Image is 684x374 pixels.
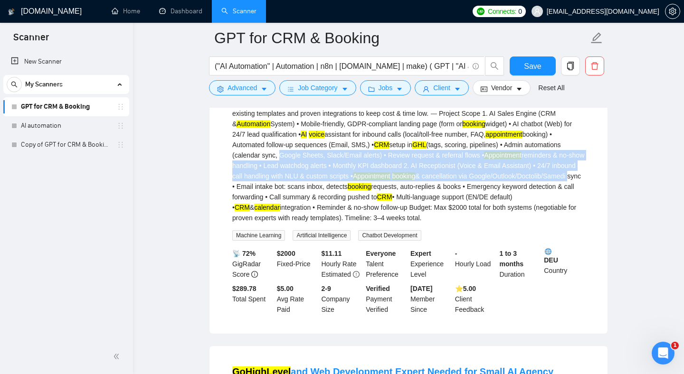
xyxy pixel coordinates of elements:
[665,4,680,19] button: setting
[112,7,140,15] a: homeHome
[524,60,541,72] span: Save
[21,135,111,154] a: Copy of GPT for CRM & Booking
[21,97,111,116] a: GPT for CRM & Booking
[275,248,320,280] div: Fixed-Price
[665,8,680,15] a: setting
[462,120,485,128] mark: booking
[481,85,487,93] span: idcard
[322,250,342,257] b: $ 11.11
[498,248,542,280] div: Duration
[410,285,432,292] b: [DATE]
[453,248,498,280] div: Hourly Load
[6,30,57,50] span: Scanner
[8,4,15,19] img: logo
[473,80,531,95] button: idcardVendorcaret-down
[485,131,522,138] mark: appointment
[433,83,450,93] span: Client
[455,285,476,292] b: ⭐️ 5.00
[453,283,498,315] div: Client Feedback
[542,248,587,280] div: Country
[25,75,63,94] span: My Scanners
[364,283,408,315] div: Payment Verified
[117,103,124,111] span: holder
[454,85,461,93] span: caret-down
[7,77,22,92] button: search
[534,8,541,15] span: user
[408,283,453,315] div: Member Since
[232,250,256,257] b: 📡 72%
[309,131,324,138] mark: voice
[11,52,122,71] a: New Scanner
[396,85,403,93] span: caret-down
[232,285,256,292] b: $ 289.78
[491,83,512,93] span: Vendor
[113,352,123,361] span: double-left
[485,56,504,75] button: search
[279,80,356,95] button: barsJob Categorycaret-down
[360,80,411,95] button: folderJobscaret-down
[377,193,392,201] mark: CRM
[237,120,270,128] mark: Automation
[221,7,256,15] a: searchScanner
[298,83,337,93] span: Job Category
[500,250,524,268] b: 1 to 3 months
[277,250,295,257] b: $ 2000
[473,63,479,69] span: info-circle
[217,85,224,93] span: setting
[366,250,396,257] b: Everyone
[423,85,429,93] span: user
[379,83,393,93] span: Jobs
[408,248,453,280] div: Experience Level
[261,85,267,93] span: caret-down
[228,83,257,93] span: Advanced
[275,283,320,315] div: Avg Rate Paid
[366,285,390,292] b: Verified
[7,81,21,88] span: search
[455,250,457,257] b: -
[235,204,250,211] mark: CRM
[342,85,348,93] span: caret-down
[117,141,124,149] span: holder
[392,172,415,180] mark: booking
[510,56,556,75] button: Save
[561,62,579,70] span: copy
[545,248,551,255] img: 🌐
[3,52,129,71] li: New Scanner
[374,141,389,149] mark: CRM
[368,85,375,93] span: folder
[232,87,585,223] div: We are looking for an experienced expert to build two connected systems using mostly (GHL), , [UR...
[348,183,371,190] mark: booking
[585,56,604,75] button: delete
[320,248,364,280] div: Hourly Rate
[287,85,294,93] span: bars
[561,56,580,75] button: copy
[159,7,202,15] a: dashboardDashboard
[364,248,408,280] div: Talent Preference
[3,75,129,154] li: My Scanners
[412,141,426,149] mark: GHL
[516,85,522,93] span: caret-down
[410,250,431,257] b: Expert
[277,285,294,292] b: $5.00
[538,83,564,93] a: Reset All
[232,230,285,241] span: Machine Learning
[230,283,275,315] div: Total Spent
[322,271,351,278] span: Estimated
[477,8,484,15] img: upwork-logo.png
[322,285,331,292] b: 2-9
[353,271,360,278] span: exclamation-circle
[293,230,351,241] span: Artificial Intelligence
[215,60,468,72] input: Search Freelance Jobs...
[415,80,469,95] button: userClientcaret-down
[230,248,275,280] div: GigRadar Score
[652,342,674,365] iframe: Intercom live chat
[590,32,603,44] span: edit
[251,271,258,278] span: info-circle
[518,6,522,17] span: 0
[544,248,585,264] b: DEU
[117,122,124,130] span: holder
[320,283,364,315] div: Company Size
[488,6,516,17] span: Connects:
[301,131,307,138] mark: AI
